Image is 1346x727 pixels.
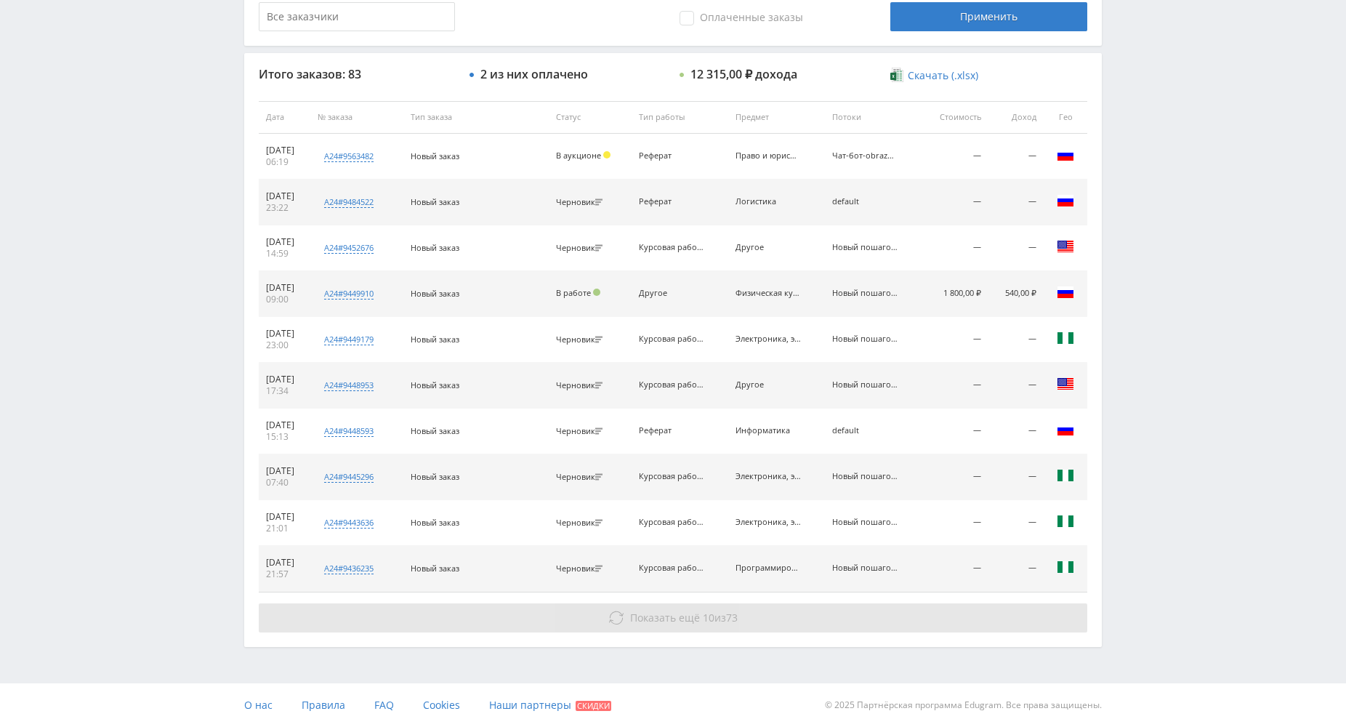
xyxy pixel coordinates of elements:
span: Новый заказ [411,425,459,436]
a: О нас [244,683,273,727]
div: a24#9445296 [324,471,374,483]
span: Оплаченные заказы [680,11,803,25]
span: Новый заказ [411,471,459,482]
img: rus.png [1057,284,1074,301]
div: Новый пошаговый лендинг [832,380,898,390]
th: Потоки [825,101,922,134]
img: nga.png [1057,329,1074,347]
div: 06:19 [266,156,303,168]
div: a24#9563482 [324,150,374,162]
td: — [921,134,988,180]
div: Реферат [639,151,704,161]
span: О нас [244,698,273,712]
div: Другое [736,243,801,252]
div: Черновик [556,427,606,436]
div: default [832,426,898,435]
span: из [630,611,738,624]
td: — [988,180,1044,225]
div: Реферат [639,426,704,435]
span: Скидки [576,701,611,711]
td: 540,00 ₽ [988,271,1044,317]
span: Новый заказ [411,150,459,161]
span: Новый заказ [411,288,459,299]
div: a24#9452676 [324,242,374,254]
div: 15:13 [266,431,303,443]
div: a24#9484522 [324,196,374,208]
div: Новый пошаговый лендинг [832,472,898,481]
div: Черновик [556,244,606,253]
span: Подтвержден [593,289,600,296]
div: Электроника, электротехника, радиотехника [736,518,801,527]
th: Дата [259,101,310,134]
div: [DATE] [266,190,303,202]
div: [DATE] [266,511,303,523]
button: Показать ещё 10из73 [259,603,1087,632]
div: Информатика [736,426,801,435]
td: — [988,363,1044,409]
td: — [988,225,1044,271]
img: usa.png [1057,238,1074,255]
div: [DATE] [266,145,303,156]
div: [DATE] [266,236,303,248]
span: 10 [703,611,714,624]
div: Электроника, электротехника, радиотехника [736,334,801,344]
td: — [988,134,1044,180]
td: — [921,317,988,363]
span: 73 [726,611,738,624]
a: Cookies [423,683,460,727]
div: [DATE] [266,282,303,294]
img: nga.png [1057,513,1074,530]
div: Курсовая работа [639,518,704,527]
td: 1 800,00 ₽ [921,271,988,317]
div: a24#9448593 [324,425,374,437]
div: Итого заказов: 83 [259,68,455,81]
img: xlsx [890,68,903,82]
div: 23:00 [266,340,303,351]
td: — [988,317,1044,363]
div: Черновик [556,198,606,207]
div: Курсовая работа [639,472,704,481]
div: 2 из них оплачено [480,68,588,81]
div: a24#9448953 [324,379,374,391]
td: — [921,546,988,592]
td: — [988,454,1044,500]
span: В работе [556,287,591,298]
div: Применить [890,2,1087,31]
td: — [988,409,1044,454]
span: FAQ [374,698,394,712]
a: Наши партнеры Скидки [489,683,611,727]
div: 21:57 [266,569,303,580]
span: Новый заказ [411,379,459,390]
td: — [921,363,988,409]
span: Cookies [423,698,460,712]
th: Доход [988,101,1044,134]
div: [DATE] [266,419,303,431]
div: Курсовая работа [639,380,704,390]
div: Новый пошаговый лендинг [832,334,898,344]
div: 14:59 [266,248,303,260]
div: Черновик [556,518,606,528]
span: Показать ещё [630,611,700,624]
td: — [921,454,988,500]
span: В аукционе [556,150,601,161]
div: Новый пошаговый лендинг [832,518,898,527]
span: Новый заказ [411,334,459,345]
th: Тип работы [632,101,728,134]
td: — [988,500,1044,546]
div: Черновик [556,335,606,345]
div: Черновик [556,381,606,390]
th: Предмет [728,101,825,134]
div: 09:00 [266,294,303,305]
span: Скачать (.xlsx) [908,70,978,81]
div: [DATE] [266,374,303,385]
span: Новый заказ [411,517,459,528]
div: Новый пошаговый лендинг [832,563,898,573]
img: nga.png [1057,558,1074,576]
div: 21:01 [266,523,303,534]
div: 12 315,00 ₽ дохода [690,68,797,81]
a: FAQ [374,683,394,727]
div: 17:34 [266,385,303,397]
div: a24#9449179 [324,334,374,345]
input: Все заказчики [259,2,455,31]
div: Программирование [736,563,801,573]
